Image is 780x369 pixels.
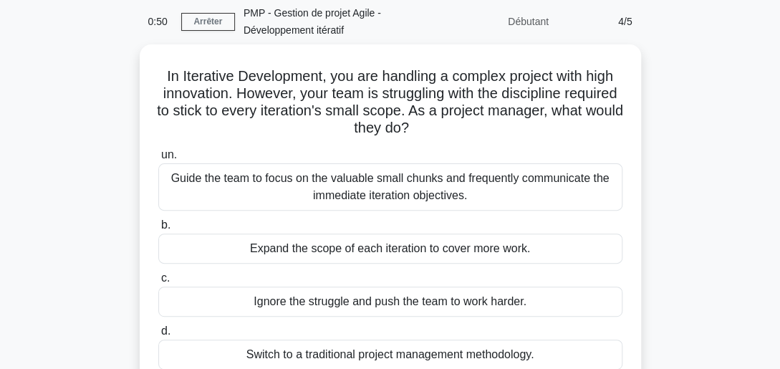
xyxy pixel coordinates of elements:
[181,13,235,31] a: Arrêter
[161,325,170,337] span: d.
[158,287,622,317] div: Ignore the struggle and push the team to work harder.
[158,234,622,264] div: Expand the scope of each iteration to cover more work.
[158,163,622,211] div: Guide the team to focus on the valuable small chunks and frequently communicate the immediate ite...
[161,272,170,284] span: c.
[557,7,641,36] div: 4/5
[157,68,623,135] font: In Iterative Development, you are handling a complex project with high innovation. However, your ...
[161,148,177,160] span: un.
[432,7,557,36] div: Débutant
[161,219,170,231] span: b.
[140,7,181,36] div: 0:50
